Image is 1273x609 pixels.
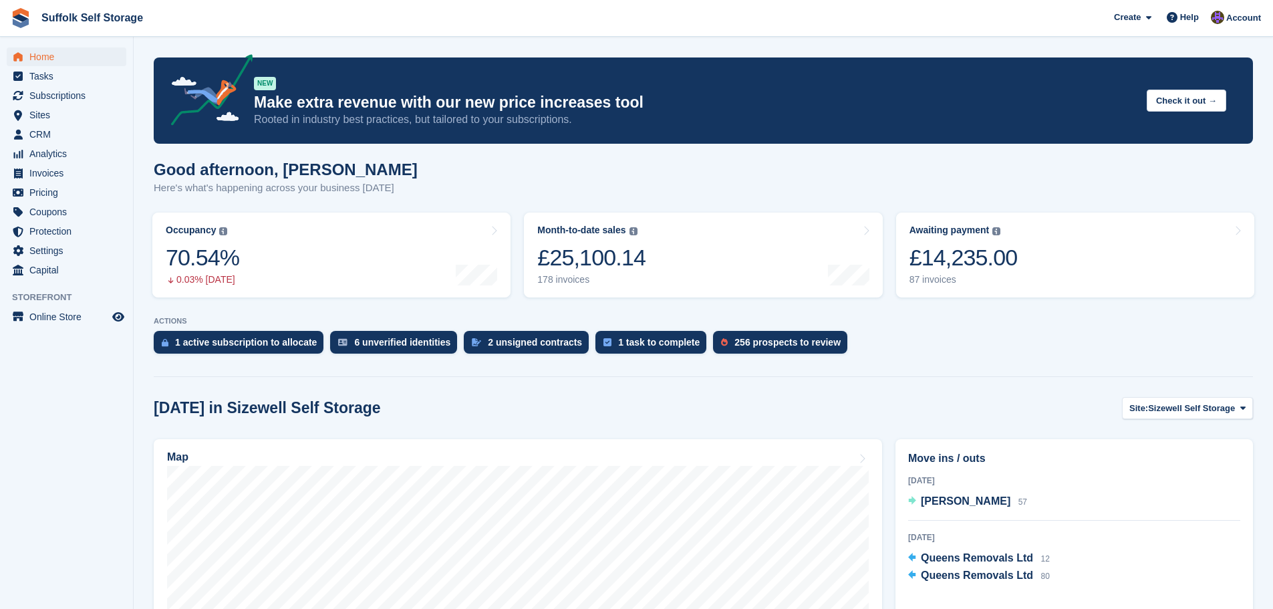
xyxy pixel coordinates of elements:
img: icon-info-grey-7440780725fd019a000dd9b08b2336e03edf1995a4989e88bcd33f0948082b44.svg [992,227,1000,235]
div: 70.54% [166,244,239,271]
div: £25,100.14 [537,244,646,271]
img: Emma [1211,11,1224,24]
a: menu [7,203,126,221]
h1: Good afternoon, [PERSON_NAME] [154,160,418,178]
img: stora-icon-8386f47178a22dfd0bd8f6a31ec36ba5ce8667c1dd55bd0f319d3a0aa187defe.svg [11,8,31,28]
h2: Move ins / outs [908,451,1240,467]
a: menu [7,67,126,86]
div: Month-to-date sales [537,225,625,236]
a: 1 task to complete [595,331,713,360]
a: menu [7,164,126,182]
img: price-adjustments-announcement-icon-8257ccfd72463d97f412b2fc003d46551f7dbcb40ab6d574587a9cd5c0d94... [160,54,253,130]
span: Analytics [29,144,110,163]
a: Occupancy 70.54% 0.03% [DATE] [152,213,511,297]
img: active_subscription_to_allocate_icon-d502201f5373d7db506a760aba3b589e785aa758c864c3986d89f69b8ff3... [162,338,168,347]
span: Account [1226,11,1261,25]
a: menu [7,183,126,202]
a: menu [7,222,126,241]
button: Site: Sizewell Self Storage [1122,397,1253,419]
a: Preview store [110,309,126,325]
span: Queens Removals Ltd [921,552,1033,564]
a: [PERSON_NAME] 57 [908,493,1027,511]
span: Help [1180,11,1199,24]
a: Suffolk Self Storage [36,7,148,29]
div: Occupancy [166,225,216,236]
span: Online Store [29,308,110,326]
img: task-75834270c22a3079a89374b754ae025e5fb1db73e45f91037f5363f120a921f8.svg [603,338,611,346]
img: verify_identity-adf6edd0f0f0b5bbfe63781bf79b02c33cf7c696d77639b501bdc392416b5a36.svg [338,338,347,346]
p: ACTIONS [154,317,1253,326]
img: prospect-51fa495bee0391a8d652442698ab0144808aea92771e9ea1ae160a38d050c398.svg [721,338,728,346]
span: [PERSON_NAME] [921,495,1010,507]
a: Awaiting payment £14,235.00 87 invoices [896,213,1254,297]
a: 256 prospects to review [713,331,854,360]
span: Site: [1129,402,1148,415]
a: menu [7,106,126,124]
div: £14,235.00 [909,244,1018,271]
span: Subscriptions [29,86,110,105]
div: [DATE] [908,531,1240,543]
a: menu [7,308,126,326]
div: 256 prospects to review [734,337,841,348]
h2: Map [167,451,188,463]
a: menu [7,144,126,163]
span: Home [29,47,110,66]
a: Queens Removals Ltd 12 [908,550,1050,568]
span: 12 [1040,554,1049,564]
span: Sites [29,106,110,124]
span: 57 [1018,497,1027,507]
a: Queens Removals Ltd 80 [908,568,1050,585]
span: Tasks [29,67,110,86]
a: menu [7,261,126,279]
a: menu [7,47,126,66]
span: Protection [29,222,110,241]
div: 1 active subscription to allocate [175,337,317,348]
span: Settings [29,241,110,260]
a: 2 unsigned contracts [464,331,595,360]
div: 178 invoices [537,274,646,285]
span: Queens Removals Ltd [921,570,1033,581]
span: 80 [1040,572,1049,581]
div: 87 invoices [909,274,1018,285]
div: 6 unverified identities [354,337,450,348]
div: NEW [254,77,276,90]
button: Check it out → [1147,90,1226,112]
div: [DATE] [908,475,1240,487]
span: Invoices [29,164,110,182]
div: 2 unsigned contracts [488,337,582,348]
p: Make extra revenue with our new price increases tool [254,93,1136,112]
span: Capital [29,261,110,279]
a: menu [7,125,126,144]
span: Storefront [12,291,133,304]
span: Sizewell Self Storage [1148,402,1235,415]
a: menu [7,86,126,105]
a: 1 active subscription to allocate [154,331,330,360]
div: Awaiting payment [909,225,990,236]
span: Create [1114,11,1141,24]
img: icon-info-grey-7440780725fd019a000dd9b08b2336e03edf1995a4989e88bcd33f0948082b44.svg [629,227,638,235]
a: 6 unverified identities [330,331,464,360]
a: menu [7,241,126,260]
img: icon-info-grey-7440780725fd019a000dd9b08b2336e03edf1995a4989e88bcd33f0948082b44.svg [219,227,227,235]
p: Here's what's happening across your business [DATE] [154,180,418,196]
img: contract_signature_icon-13c848040528278c33f63329250d36e43548de30e8caae1d1a13099fd9432cc5.svg [472,338,481,346]
h2: [DATE] in Sizewell Self Storage [154,399,381,417]
div: 1 task to complete [618,337,700,348]
a: Month-to-date sales £25,100.14 178 invoices [524,213,882,297]
span: Coupons [29,203,110,221]
span: Pricing [29,183,110,202]
p: Rooted in industry best practices, but tailored to your subscriptions. [254,112,1136,127]
span: CRM [29,125,110,144]
div: 0.03% [DATE] [166,274,239,285]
